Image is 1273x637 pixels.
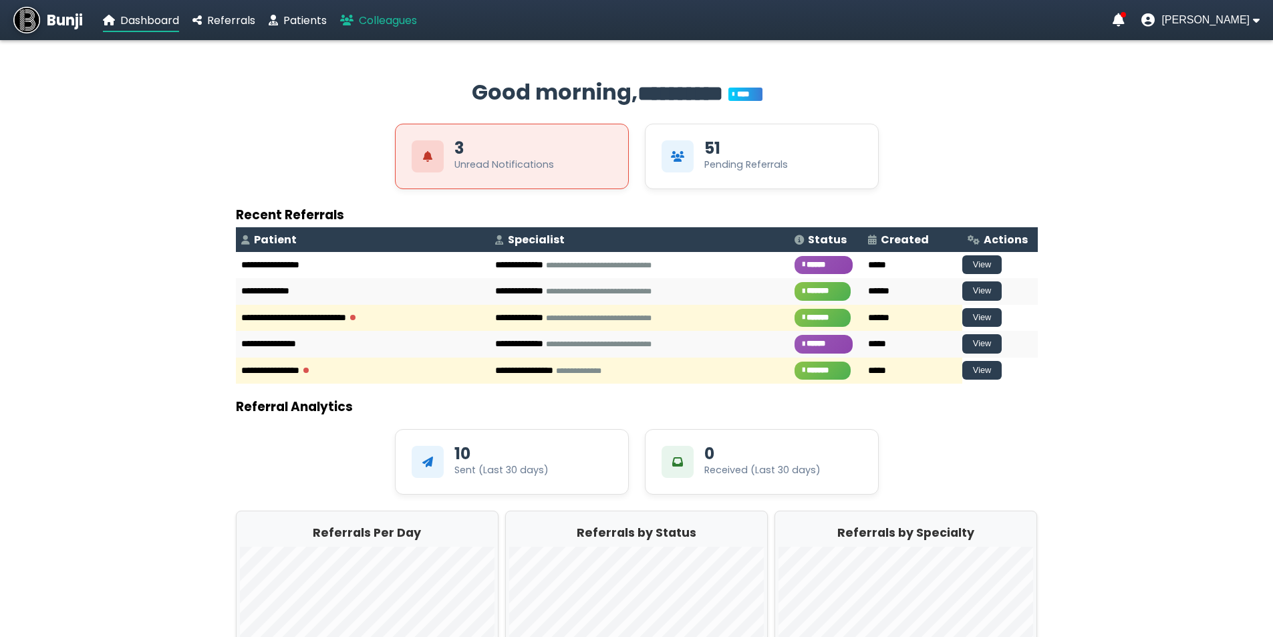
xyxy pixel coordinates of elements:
button: View [962,334,1002,354]
div: View Unread Notifications [395,124,629,189]
div: 0Received (Last 30 days) [645,429,879,495]
a: Dashboard [103,12,179,29]
div: 10 [454,446,470,462]
h3: Referral Analytics [236,397,1038,416]
div: 51 [704,140,720,156]
th: Patient [236,227,490,252]
button: View [962,308,1002,328]
a: Patients [269,12,327,29]
a: Notifications [1113,13,1125,27]
h3: Recent Referrals [236,205,1038,225]
h2: Referrals by Status [509,524,764,541]
button: View [962,255,1002,275]
th: Actions [962,227,1038,252]
h2: Good morning, [236,76,1038,110]
a: Colleagues [340,12,417,29]
th: Created [863,227,962,252]
div: 10Sent (Last 30 days) [395,429,629,495]
span: You’re on Plus! [728,88,762,101]
div: Received (Last 30 days) [704,463,821,477]
span: [PERSON_NAME] [1161,14,1250,26]
div: Pending Referrals [704,158,788,172]
h2: Referrals Per Day [240,524,494,541]
span: Bunji [47,9,83,31]
button: View [962,281,1002,301]
a: Bunji [13,7,83,33]
a: Referrals [192,12,255,29]
h2: Referrals by Specialty [779,524,1033,541]
div: 0 [704,446,714,462]
th: Status [789,227,863,252]
th: Specialist [490,227,789,252]
span: Referrals [207,13,255,28]
div: Sent (Last 30 days) [454,463,549,477]
img: Bunji Dental Referral Management [13,7,40,33]
div: Unread Notifications [454,158,554,172]
span: Colleagues [359,13,417,28]
button: User menu [1141,13,1260,27]
div: 3 [454,140,464,156]
span: Dashboard [120,13,179,28]
button: View [962,361,1002,380]
span: Patients [283,13,327,28]
div: View Pending Referrals [645,124,879,189]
